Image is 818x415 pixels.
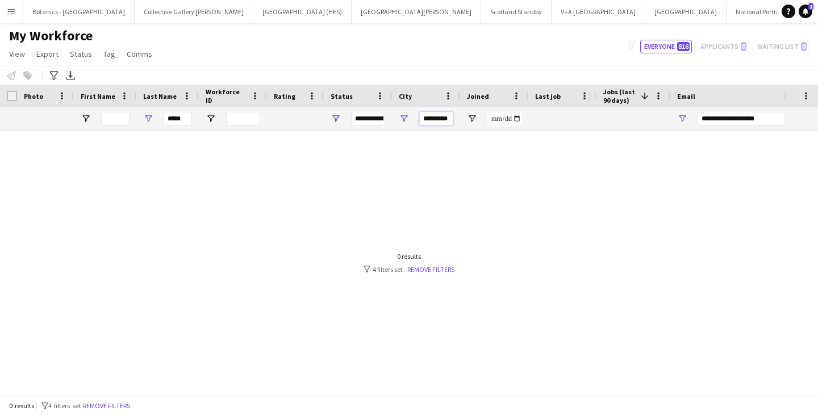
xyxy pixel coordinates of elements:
span: 816 [677,42,690,51]
a: View [5,47,30,61]
span: Last Name [143,92,177,100]
a: Comms [122,47,157,61]
button: Open Filter Menu [206,114,216,124]
button: Collective Gallery [PERSON_NAME] [135,1,253,23]
a: Tag [99,47,120,61]
div: 0 results [364,252,454,261]
div: 4 filters set [364,265,454,274]
button: Open Filter Menu [331,114,341,124]
button: Open Filter Menu [467,114,477,124]
span: 4 filters set [48,401,81,410]
span: Export [36,49,59,59]
span: Photo [24,92,43,100]
button: Open Filter Menu [81,114,91,124]
input: Joined Filter Input [487,112,521,125]
button: V+A [GEOGRAPHIC_DATA] [552,1,645,23]
span: Status [331,92,353,100]
button: Scotland Standby [481,1,552,23]
span: View [9,49,25,59]
input: Workforce ID Filter Input [226,112,260,125]
button: [GEOGRAPHIC_DATA] (HES) [253,1,352,23]
span: Jobs (last 90 days) [603,87,636,104]
button: Botanics - [GEOGRAPHIC_DATA] [23,1,135,23]
span: City [399,92,412,100]
button: Everyone816 [640,40,692,53]
span: Workforce ID [206,87,247,104]
input: City Filter Input [419,112,453,125]
span: Comms [127,49,152,59]
button: Open Filter Menu [143,114,153,124]
button: Open Filter Menu [677,114,687,124]
input: Last Name Filter Input [164,112,192,125]
button: [GEOGRAPHIC_DATA] [645,1,727,23]
span: Rating [274,92,295,100]
a: 1 [799,5,812,18]
span: Email [677,92,695,100]
input: First Name Filter Input [101,112,130,125]
button: Remove filters [81,400,132,412]
span: Last job [535,92,561,100]
app-action-btn: Advanced filters [47,69,61,82]
button: Open Filter Menu [399,114,409,124]
span: 1 [808,3,813,10]
button: [GEOGRAPHIC_DATA][PERSON_NAME] [352,1,481,23]
a: Remove filters [407,265,454,274]
input: Column with Header Selection [7,91,17,101]
span: First Name [81,92,115,100]
span: Status [70,49,92,59]
a: Export [32,47,63,61]
span: Tag [103,49,115,59]
app-action-btn: Export XLSX [64,69,77,82]
a: Status [65,47,97,61]
span: My Workforce [9,27,93,44]
span: Joined [467,92,489,100]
